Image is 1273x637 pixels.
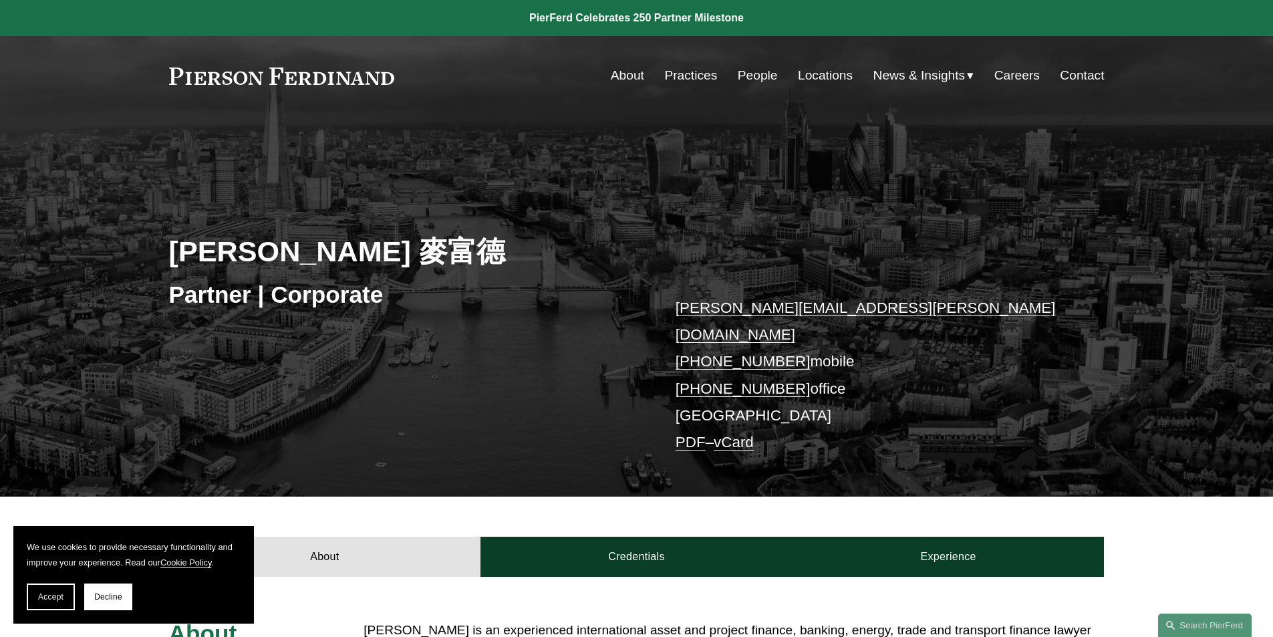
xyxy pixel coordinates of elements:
a: Careers [994,63,1040,88]
button: Decline [84,584,132,610]
a: vCard [714,434,754,451]
span: Decline [94,592,122,602]
p: mobile office [GEOGRAPHIC_DATA] – [676,295,1065,457]
a: About [169,537,481,577]
span: News & Insights [873,64,966,88]
a: [PERSON_NAME][EMAIL_ADDRESS][PERSON_NAME][DOMAIN_NAME] [676,299,1056,343]
h3: Partner | Corporate [169,280,637,309]
a: Experience [793,537,1105,577]
span: Accept [38,592,63,602]
a: Cookie Policy [160,557,212,567]
a: folder dropdown [873,63,974,88]
a: Practices [664,63,717,88]
h2: [PERSON_NAME] 麥富德 [169,234,637,269]
button: Accept [27,584,75,610]
a: People [738,63,778,88]
a: Credentials [480,537,793,577]
a: Locations [798,63,853,88]
a: Search this site [1158,614,1252,637]
section: Cookie banner [13,526,254,624]
a: PDF [676,434,706,451]
a: Contact [1060,63,1104,88]
a: About [611,63,644,88]
a: [PHONE_NUMBER] [676,353,811,370]
a: [PHONE_NUMBER] [676,380,811,397]
p: We use cookies to provide necessary functionality and improve your experience. Read our . [27,539,241,570]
